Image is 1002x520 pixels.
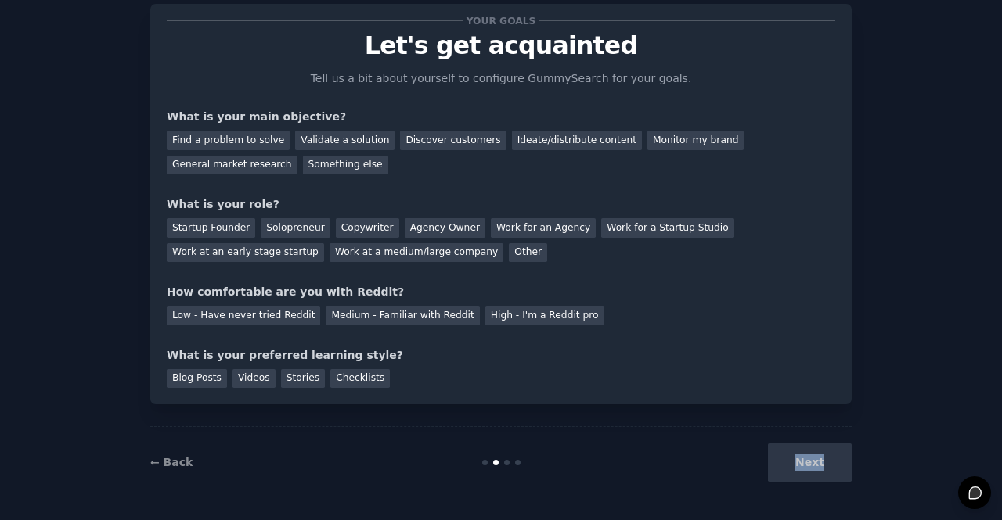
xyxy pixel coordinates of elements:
div: Solopreneur [261,218,330,238]
p: Let's get acquainted [167,32,835,59]
div: Work at an early stage startup [167,243,324,263]
div: Work for an Agency [491,218,596,238]
div: Work for a Startup Studio [601,218,733,238]
div: Other [509,243,547,263]
div: Something else [303,156,388,175]
p: Tell us a bit about yourself to configure GummySearch for your goals. [304,70,698,87]
div: Discover customers [400,131,506,150]
div: Low - Have never tried Reddit [167,306,320,325]
div: Copywriter [336,218,399,238]
div: Find a problem to solve [167,131,290,150]
div: What is your role? [167,196,835,213]
div: High - I'm a Reddit pro [485,306,604,325]
div: Ideate/distribute content [512,131,642,150]
div: Blog Posts [167,369,227,389]
div: Videos [232,369,276,389]
div: Agency Owner [405,218,485,238]
div: Stories [281,369,325,389]
div: Checklists [330,369,390,389]
a: ← Back [150,456,193,468]
div: Medium - Familiar with Reddit [326,306,479,325]
div: Work at a medium/large company [330,243,503,263]
span: Your goals [463,13,539,29]
div: Monitor my brand [647,131,744,150]
div: Validate a solution [295,131,395,150]
div: General market research [167,156,297,175]
div: How comfortable are you with Reddit? [167,284,835,300]
div: What is your preferred learning style? [167,347,835,364]
div: What is your main objective? [167,109,835,125]
div: Startup Founder [167,218,255,238]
